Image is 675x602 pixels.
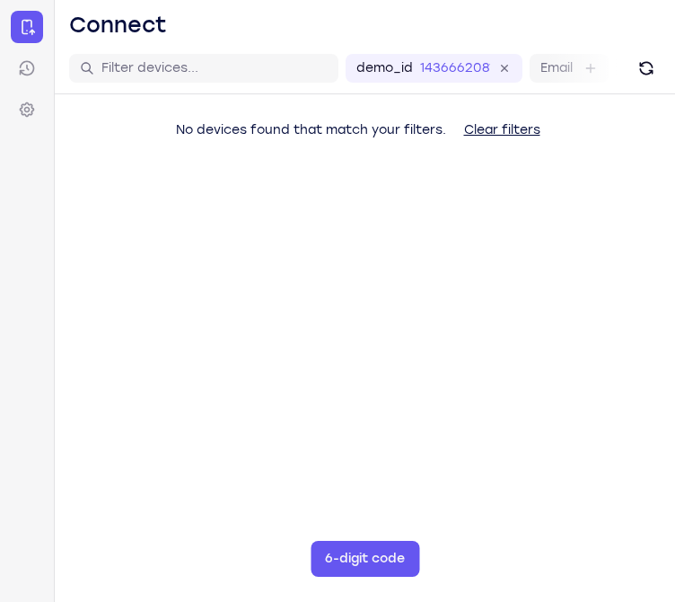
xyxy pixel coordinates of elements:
[450,112,555,148] button: Clear filters
[69,11,167,40] h1: Connect
[101,59,328,77] input: Filter devices...
[176,122,446,137] span: No devices found that match your filters.
[11,52,43,84] a: Sessions
[11,93,43,126] a: Settings
[540,59,573,77] label: Email
[311,541,419,577] button: 6-digit code
[356,59,413,77] label: demo_id
[11,11,43,43] a: Connect
[632,54,661,83] button: Refresh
